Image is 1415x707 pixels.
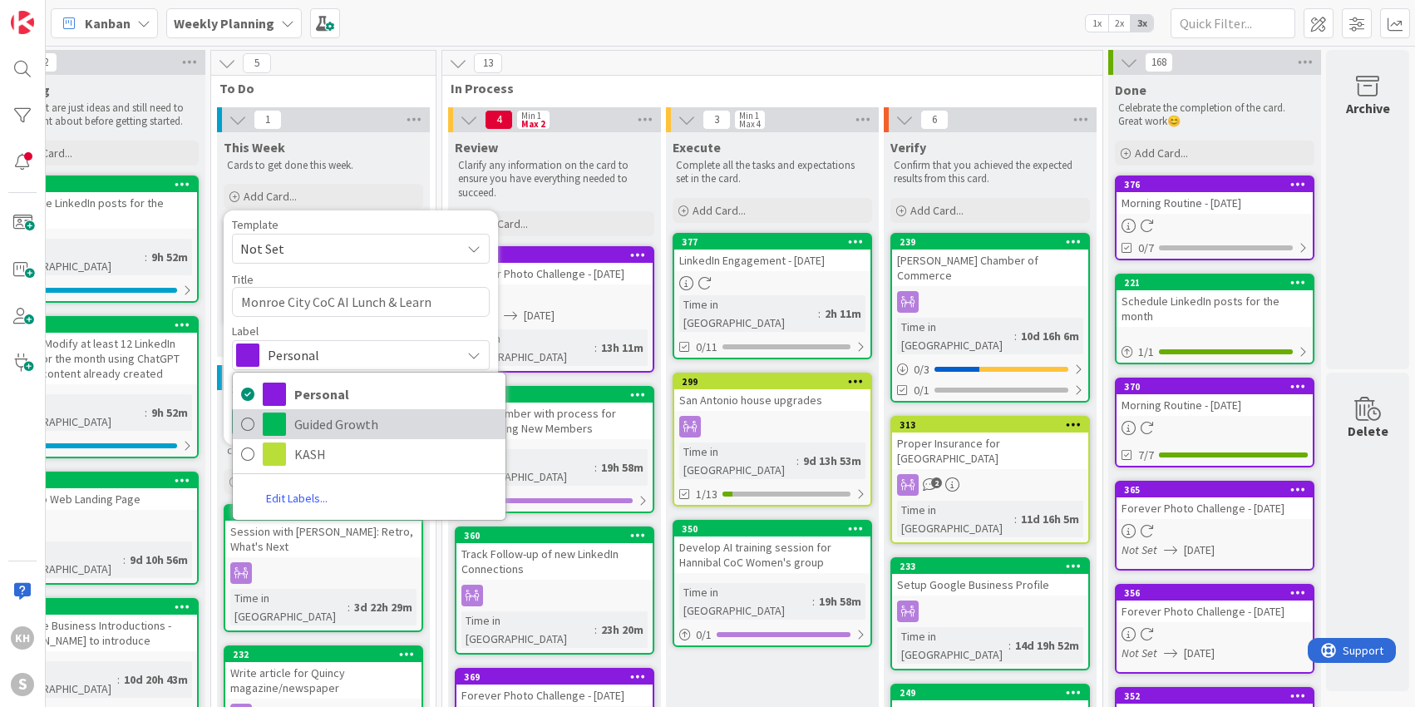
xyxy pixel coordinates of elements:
div: 369Forever Photo Challenge - [DATE] [456,670,653,706]
img: Visit kanbanzone.com [11,11,34,34]
span: Personal [294,382,497,407]
span: Add Card... [1135,146,1188,161]
span: 0 / 3 [914,361,929,378]
div: Time in [GEOGRAPHIC_DATA] [6,541,123,578]
a: 233Setup Google Business ProfileTime in [GEOGRAPHIC_DATA]:14d 19h 52m [890,557,1090,670]
div: 239 [900,236,1088,248]
div: Session with [PERSON_NAME]: Retro, What's Next [225,521,422,557]
div: 299 [682,376,870,388]
div: Forever Photo Challenge - [DATE] [1117,497,1313,519]
div: 313 [892,418,1088,433]
a: 372Forever Photo Challenge - [DATE]Not Set[DATE]Time in [GEOGRAPHIC_DATA]:13h 11m [455,246,654,373]
a: 370Morning Routine - [DATE]7/7 [1115,378,1314,467]
div: Morning Routine - [DATE] [1117,394,1313,416]
div: 350Develop AI training session for Hannibal CoC Women's group [674,522,870,573]
div: 0/3 [892,359,1088,380]
div: 352 [1117,689,1313,704]
a: KASH [233,439,505,469]
span: : [117,670,120,689]
div: Delete [1348,421,1388,441]
span: 0/1 [914,382,929,399]
div: Time in [GEOGRAPHIC_DATA] [679,295,818,332]
div: 232 [233,649,422,660]
a: 221Schedule LinkedIn posts for the month1/1 [1115,274,1314,364]
div: 372Forever Photo Challenge - [DATE] [456,248,653,284]
div: 350 [674,522,870,536]
b: Weekly Planning [174,15,274,32]
div: 372 [464,250,653,261]
div: 13h 11m [597,339,648,357]
span: Label [232,325,259,337]
div: 374 [1,318,197,333]
div: 372 [456,248,653,263]
div: 326 [1,600,197,615]
div: 376 [1117,177,1313,192]
textarea: Monroe City CoC AI Lunch & Learn [232,287,490,317]
div: Max 2 [521,120,545,128]
div: 352 [1124,690,1313,702]
span: 4 [485,110,513,130]
div: 299 [674,374,870,389]
div: 239 [892,235,1088,250]
a: 376Morning Routine - [DATE]0/7 [1115,176,1314,260]
a: 350Develop AI training session for Hannibal CoC Women's groupTime in [GEOGRAPHIC_DATA]:19h 58m0/1 [673,520,872,647]
p: Celebrate the completion of the card. Great work [1118,101,1311,129]
div: 233 [892,559,1088,574]
div: 233Setup Google Business Profile [892,559,1088,596]
div: Time in [GEOGRAPHIC_DATA] [897,501,1014,537]
div: 9h 52m [147,403,192,422]
a: 351Help Chamber with process for onboarding New MembersTime in [GEOGRAPHIC_DATA]:19h 58m0/1 [455,386,654,513]
span: 😊 [1167,114,1181,128]
span: : [594,339,597,357]
span: : [348,598,350,616]
div: KH [11,626,34,650]
div: Create/Modify at least 12 LinkedIn posts for the month using ChatGPT and/or content already created [1,333,197,384]
span: Execute [673,139,721,156]
div: 299San Antonio house upgrades [674,374,870,411]
div: Track Follow-up of new LinkedIn Connections [456,543,653,580]
span: [DATE] [524,307,555,324]
div: Develop Web Landing Page [1,488,197,510]
div: Archive [1346,98,1390,118]
div: 375Schedule LinkedIn posts for the month [1,177,197,229]
span: : [123,551,126,569]
div: 239[PERSON_NAME] Chamber of Commerce [892,235,1088,286]
label: Title [232,272,254,287]
span: 1 / 1 [1138,344,1154,361]
div: 365Forever Photo Challenge - [DATE] [1117,482,1313,519]
div: 351 [456,388,653,403]
div: 374Create/Modify at least 12 LinkedIn posts for the month using ChatGPT and/or content already cr... [1,318,197,384]
span: Support [35,2,76,22]
div: Time in [GEOGRAPHIC_DATA] [230,589,348,625]
span: : [812,592,815,611]
div: 374 [8,319,197,331]
span: Add Card... [910,203,964,218]
span: 2x [1108,15,1131,32]
div: 3d 22h 29m [350,598,417,616]
div: Time in [GEOGRAPHIC_DATA] [897,318,1014,354]
span: : [145,403,147,422]
div: 249 [900,687,1088,699]
div: 233 [900,561,1088,572]
div: 19h 58m [815,592,865,611]
span: 0 / 1 [696,626,712,644]
div: 221Schedule LinkedIn posts for the month [1117,275,1313,327]
div: 360 [456,528,653,543]
span: Kanban [85,13,131,33]
span: In Process [451,80,1082,96]
span: Personal [268,344,452,367]
div: Time in [GEOGRAPHIC_DATA] [461,611,594,648]
div: San Antonio house upgrades [674,389,870,411]
span: : [145,248,147,266]
p: Cards that are just ideas and still need to be thought about before getting started. [2,101,195,129]
div: 350 [682,523,870,535]
span: Review [455,139,498,156]
div: 232Write article for Quincy magazine/newspaper [225,647,422,699]
div: Proper Insurance for [GEOGRAPHIC_DATA] [892,433,1088,469]
span: Template [232,219,279,230]
a: Personal [233,379,505,409]
div: 221 [1124,277,1313,289]
div: 356Forever Photo Challenge - [DATE] [1117,586,1313,622]
div: 375 [1,177,197,192]
span: 7/7 [1138,447,1154,464]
